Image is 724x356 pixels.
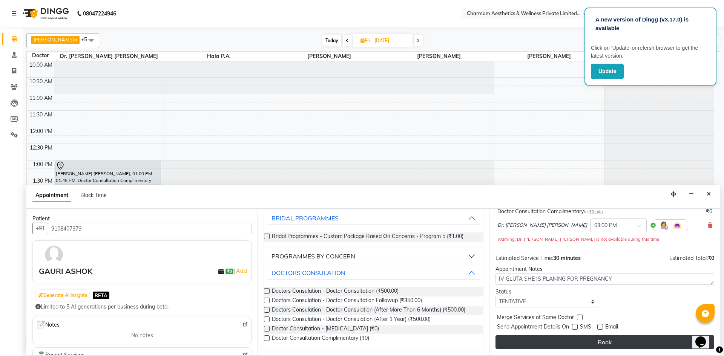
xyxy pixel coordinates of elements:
span: BETA [93,292,109,299]
div: BRIDAL PROGRAMMES [271,214,339,223]
a: Add [235,266,248,275]
span: Hala P.A. [164,52,274,61]
span: Merge Services of Same Doctor [497,313,574,323]
input: 2025-09-05 [372,35,410,46]
span: ₹0 [225,269,233,275]
button: DOCTORS CONSULATION [267,266,480,280]
div: Limited to 5 AI generations per business during beta. [35,303,248,311]
div: [PERSON_NAME] [PERSON_NAME], 01:00 PM-01:45 PM, Doctor Consultation Complimentary [55,161,161,185]
input: Search by Name/Mobile/Email/Code [48,223,252,234]
div: Doctor [27,52,54,60]
span: +5 [81,36,93,42]
small: Warning: Dr. [PERSON_NAME] [PERSON_NAME] is not available during this time [497,237,659,242]
button: PROGRAMMES BY CONCERN [267,249,480,263]
p: Click on ‘Update’ or refersh browser to get the latest version. [591,44,710,60]
span: 30 minutes [553,255,581,261]
div: 10:30 AM [28,78,54,86]
button: BRIDAL PROGRAMMES [267,211,480,225]
div: Doctor Consultation Complimentary [497,208,603,215]
span: Send Appointment Details On [497,323,569,332]
a: x [74,37,77,43]
button: Update [591,64,624,79]
button: +91 [32,223,48,234]
div: 12:30 PM [28,144,54,152]
div: DOCTORS CONSULATION [271,268,345,277]
span: Doctor Consultation - [MEDICAL_DATA] (₹0) [272,325,379,334]
span: [PERSON_NAME] [274,52,384,61]
button: Generate AI Insights [36,290,89,301]
div: PROGRAMMES BY CONCERN [271,252,355,261]
span: Dr. [PERSON_NAME] [PERSON_NAME] [497,222,587,229]
span: [PERSON_NAME] [34,37,74,43]
div: 1:30 PM [31,177,54,185]
span: Doctors Consulation - Doctor Consultation Followup (₹350.00) [272,296,422,306]
div: 10:00 AM [28,61,54,69]
span: Dr. [PERSON_NAME] [PERSON_NAME] [54,52,164,61]
small: for [584,209,603,214]
iframe: chat widget [692,326,716,348]
span: No notes [131,332,153,339]
button: Book [495,335,714,349]
span: ₹0 [708,255,714,261]
img: avatar [43,244,65,266]
img: Hairdresser.png [659,221,668,230]
div: ₹0 [706,208,712,215]
div: 1:00 PM [31,160,54,168]
img: logo [19,3,71,24]
span: Doctor Consultation Complimentary (₹0) [272,334,369,344]
div: Patient [32,215,252,223]
span: Notes [36,320,60,330]
span: Today [322,35,341,46]
p: A new version of Dingg (v3.17.0) is available [595,15,706,32]
span: 30 min [589,209,603,214]
span: Fri [359,38,372,43]
div: 11:30 AM [28,111,54,119]
b: 08047224946 [83,3,116,24]
span: Bridal Programmes - Custom Package Based On Concerns - Program 5 (₹1.00) [272,232,463,242]
span: | [233,266,248,275]
span: [PERSON_NAME] [384,52,494,61]
span: Doctors Consulation - Doctor Consulation (After 1 Year) (₹500.00) [272,315,431,325]
div: Status [495,288,599,296]
div: 11:00 AM [28,94,54,102]
div: GAURI ASHOK [39,266,92,277]
span: [PERSON_NAME] [494,52,604,61]
span: Doctors Consulation - Doctor Consulation (After More Than 6 Months) (₹500.00) [272,306,465,315]
span: Block Time [80,192,107,199]
img: Interior.png [673,221,682,230]
div: 12:00 PM [28,127,54,135]
span: Estimated Total: [669,255,708,261]
span: Appointment [32,189,71,202]
button: Close [703,188,714,200]
span: Email [605,323,618,332]
span: Estimated Service Time: [495,255,553,261]
span: SMS [580,323,591,332]
div: Appointment Notes [495,265,714,273]
span: Doctors Consulation - Doctor Consultation (₹500.00) [272,287,399,296]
